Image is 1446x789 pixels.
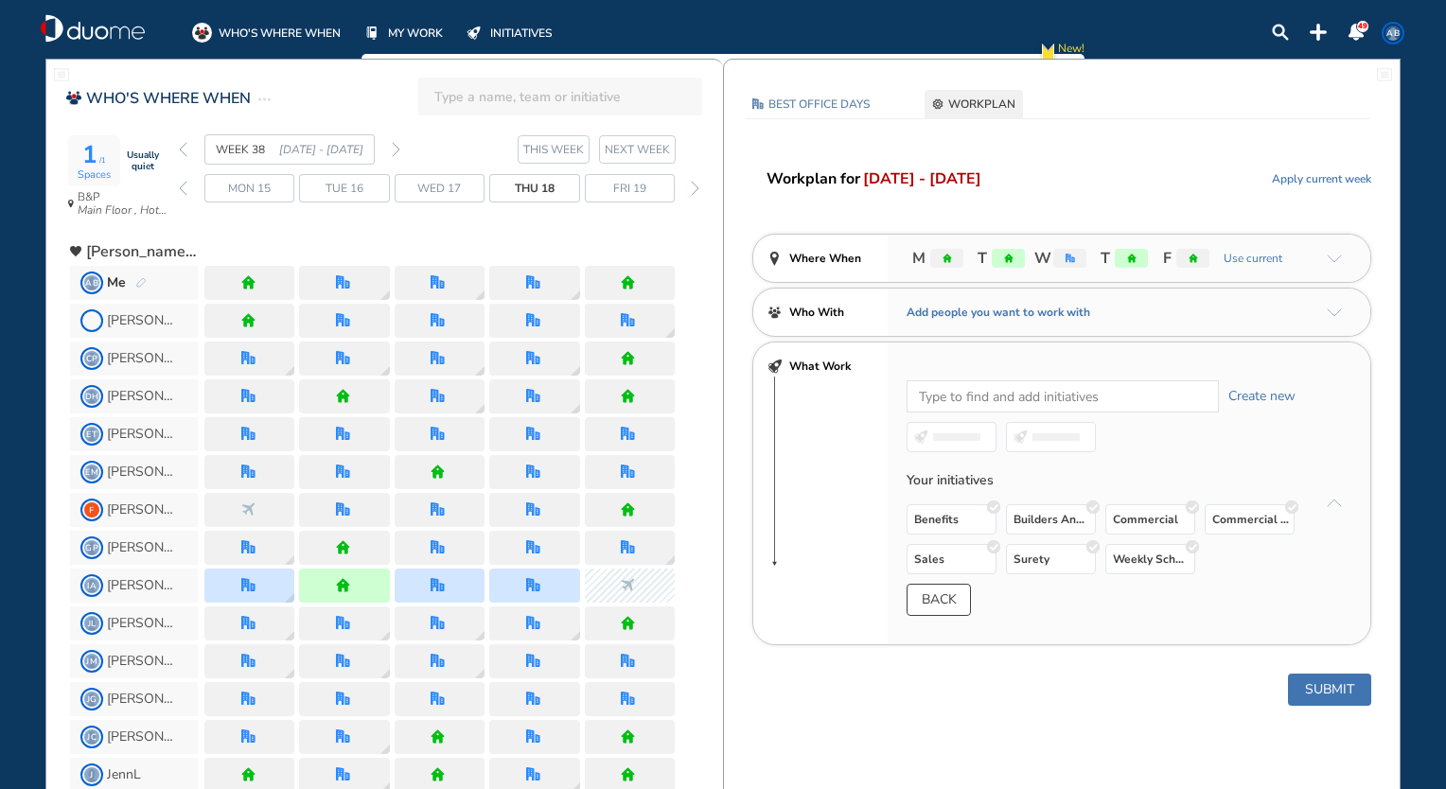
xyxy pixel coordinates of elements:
span: Tue 16 [326,179,363,198]
img: notification-panel-on.a48c1939.svg [1348,24,1365,41]
span: Workplan for [767,167,860,190]
span: EM [84,465,99,480]
div: location dialog [285,366,294,376]
div: fullwidthpage [54,67,69,82]
div: location dialog [571,631,580,640]
span: Benefits [914,510,959,529]
div: home [621,502,635,517]
span: WORKPLAN [948,95,1015,114]
div: back day [179,174,183,202]
span: Fri 19 [613,179,646,198]
span: WEEK 38 [216,140,279,159]
span: W [1034,247,1049,270]
img: grid-tooltip.ec663082.svg [380,631,390,640]
img: rocket-black.8bb84647.svg [767,359,782,374]
span: Thu 18 [515,179,555,198]
div: plus-topbar [1310,24,1327,41]
div: location-pin-404040 [767,252,782,266]
button: Salesround_unchecked [907,544,996,574]
img: grid-tooltip.ec663082.svg [475,290,485,300]
img: grid-tooltip.ec663082.svg [285,669,294,678]
div: office [526,540,540,554]
span: Weekly Schedule [1113,550,1190,569]
img: home.de338a94.svg [621,389,635,403]
div: location dialog [475,404,485,413]
span: NEXT WEEK [605,140,670,159]
span: Sales [914,550,944,569]
div: settings-cog-404040 [932,98,943,110]
div: location dialog [380,631,390,640]
img: home.de338a94.svg [621,351,635,365]
div: office [621,540,635,554]
span: T [973,247,987,270]
img: round_unchecked.fea2151d.svg [1186,500,1199,514]
div: office [431,427,445,441]
div: location dialog [285,555,294,565]
div: topics-group [888,452,1370,584]
div: office [431,313,445,327]
div: notification-panel-on [1348,24,1365,41]
div: new-notification [1038,39,1058,68]
img: grid-tooltip.ec663082.svg [571,404,580,413]
button: office-6184adBEST OFFICE DAYS [745,90,877,118]
div: round_unchecked [987,540,1000,553]
img: office.a375675b.svg [241,465,256,479]
div: office [526,502,540,517]
img: whoswherewhen-on.f71bec3a.svg [192,23,212,43]
div: home [930,249,963,268]
button: Commercialround_unchecked [1105,504,1195,535]
span: INITIATIVES [490,24,552,43]
span: [PERSON_NAME] [107,351,178,366]
div: office [336,427,350,441]
div: forward week [392,142,400,157]
a: MY WORK [361,23,443,43]
span: CP [84,351,99,366]
img: people-404040.bb5c3a85.svg [767,306,782,320]
span: Apply current week [1272,169,1371,188]
img: mywork-off.f8bf6c09.svg [366,26,378,40]
img: location-pin-404040.dadb6a8d.svg [767,252,782,266]
button: settings-cog-404040WORKPLAN [925,90,1023,118]
img: plus-topbar.b126d2c6.svg [1310,24,1327,41]
input: Type a name, team or initiative [434,76,697,117]
div: office [621,427,635,441]
div: activity-box [68,135,120,186]
span: WHO'S WHERE WHEN [86,87,251,110]
img: office.a375675b.svg [241,427,256,441]
div: home [621,351,635,365]
div: whoswherewhen-red-on [65,90,81,106]
div: office [431,389,445,403]
button: Builders and Contractorsround_unchecked [1006,504,1096,535]
div: office [336,465,350,479]
span: B&P [78,191,99,204]
div: location dialog [571,366,580,376]
img: grid-tooltip.ec663082.svg [665,555,675,565]
img: grid-tooltip.ec663082.svg [475,404,485,413]
span: F [1157,247,1172,270]
span: [PERSON_NAME] [107,427,178,442]
div: round_unchecked [1186,540,1199,553]
img: thin-left-arrow-grey.f0cbfd8f.svg [179,181,187,196]
div: location dialog [285,593,294,603]
div: round_unchecked [1186,500,1199,514]
div: office [526,351,540,365]
div: location dialog [380,366,390,376]
span: Spaces [78,169,111,182]
div: rocket-lightgray [1014,430,1027,444]
span: Commercial [1113,510,1178,529]
img: rocket-lightgray.c6ef466b.svg [1014,430,1027,444]
img: downward-line.f8bda349.svg [767,377,782,566]
img: heart-black.4c634c71.svg [70,246,81,257]
div: location-pin-black [68,200,74,208]
span: MY WORK [388,24,443,43]
img: grid-tooltip.ec663082.svg [380,290,390,300]
div: office [526,465,540,479]
img: office.a375675b.svg [526,389,540,403]
img: grid-tooltip.ec663082.svg [380,669,390,678]
span: 1 [82,141,106,169]
span: Your initiatives [907,471,1347,490]
img: arrow-down-a5b4c4.8020f2c1.svg [1327,308,1342,317]
img: office.a375675b.svg [621,313,635,327]
button: this week [518,135,590,164]
div: pen-edit [135,277,147,289]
